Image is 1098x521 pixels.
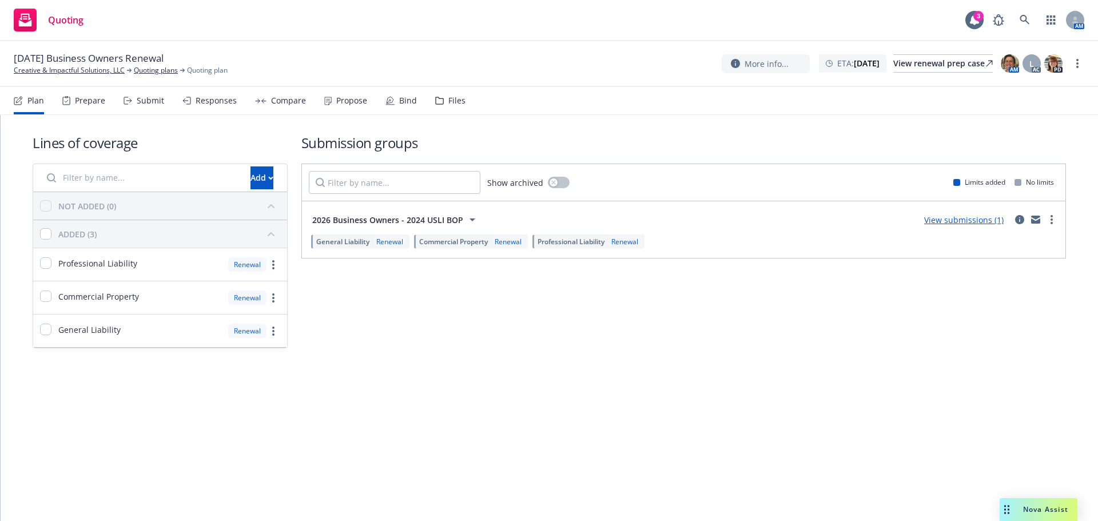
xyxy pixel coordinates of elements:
[27,96,44,105] div: Plan
[1013,9,1036,31] a: Search
[58,228,97,240] div: ADDED (3)
[58,200,116,212] div: NOT ADDED (0)
[75,96,105,105] div: Prepare
[137,96,164,105] div: Submit
[1001,54,1019,73] img: photo
[266,291,280,305] a: more
[14,65,125,75] a: Creative & Impactful Solutions, LLC
[374,237,405,246] div: Renewal
[312,214,463,226] span: 2026 Business Owners - 2024 USLI BOP
[1045,213,1059,226] a: more
[309,208,483,231] button: 2026 Business Owners - 2024 USLI BOP
[399,96,417,105] div: Bind
[1013,213,1027,226] a: circleInformation
[1000,498,1077,521] button: Nova Assist
[1000,498,1014,521] div: Drag to move
[134,65,178,75] a: Quoting plans
[250,167,273,189] div: Add
[1040,9,1063,31] a: Switch app
[854,58,880,69] strong: [DATE]
[228,257,266,272] div: Renewal
[953,177,1005,187] div: Limits added
[250,166,273,189] button: Add
[228,291,266,305] div: Renewal
[1029,213,1043,226] a: mail
[722,54,810,73] button: More info...
[1029,58,1034,70] span: L
[987,9,1010,31] a: Report a Bug
[448,96,466,105] div: Files
[58,291,139,303] span: Commercial Property
[266,258,280,272] a: more
[58,324,121,336] span: General Liability
[316,237,369,246] span: General Liability
[58,197,280,215] button: NOT ADDED (0)
[1044,54,1063,73] img: photo
[301,133,1066,152] h1: Submission groups
[187,65,228,75] span: Quoting plan
[40,166,244,189] input: Filter by name...
[196,96,237,105] div: Responses
[924,214,1004,225] a: View submissions (1)
[271,96,306,105] div: Compare
[837,57,880,69] span: ETA :
[9,4,88,36] a: Quoting
[1071,57,1084,70] a: more
[1015,177,1054,187] div: No limits
[266,324,280,338] a: more
[893,54,993,73] a: View renewal prep case
[893,55,993,72] div: View renewal prep case
[58,225,280,243] button: ADDED (3)
[745,58,789,70] span: More info...
[309,171,480,194] input: Filter by name...
[48,15,83,25] span: Quoting
[538,237,604,246] span: Professional Liability
[492,237,524,246] div: Renewal
[487,177,543,189] span: Show archived
[609,237,640,246] div: Renewal
[973,11,984,21] div: 3
[14,51,164,65] span: [DATE] Business Owners Renewal
[58,257,137,269] span: Professional Liability
[336,96,367,105] div: Propose
[419,237,488,246] span: Commercial Property
[1023,504,1068,514] span: Nova Assist
[33,133,288,152] h1: Lines of coverage
[228,324,266,338] div: Renewal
